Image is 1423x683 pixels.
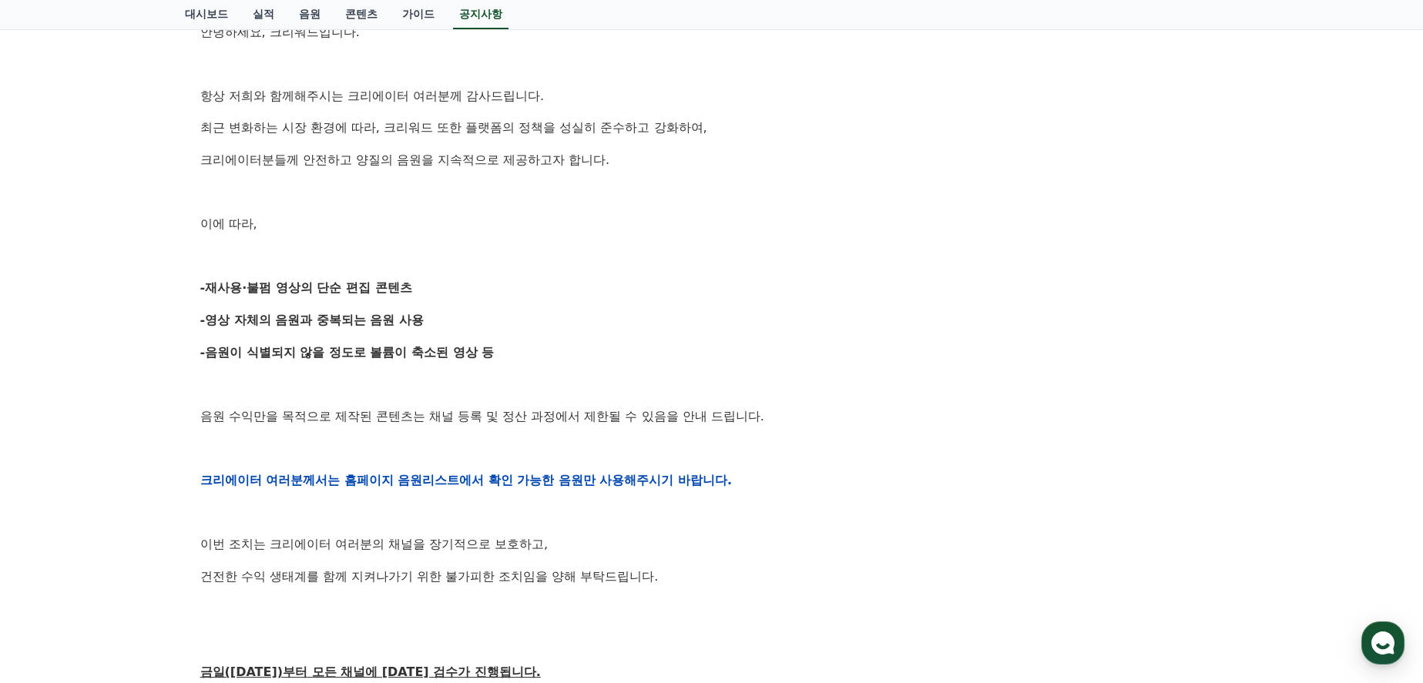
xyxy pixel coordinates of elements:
span: 대화 [141,512,159,524]
u: 금일([DATE])부터 모든 채널에 [DATE] 검수가 진행됩니다. [200,665,541,679]
a: 설정 [199,488,296,527]
span: 홈 [49,511,58,524]
p: 최근 변화하는 시장 환경에 따라, 크리워드 또한 플랫폼의 정책을 성실히 준수하고 강화하여, [200,118,1223,138]
p: 항상 저희와 함께해주시는 크리에이터 여러분께 감사드립니다. [200,86,1223,106]
p: 이에 따라, [200,214,1223,234]
p: 안녕하세요, 크리워드입니다. [200,22,1223,42]
a: 홈 [5,488,102,527]
strong: -재사용·불펌 영상의 단순 편집 콘텐츠 [200,280,412,295]
p: 음원 수익만을 목적으로 제작된 콘텐츠는 채널 등록 및 정산 과정에서 제한될 수 있음을 안내 드립니다. [200,407,1223,427]
span: 설정 [238,511,257,524]
strong: -음원이 식별되지 않을 정도로 볼륨이 축소된 영상 등 [200,345,495,360]
p: 이번 조치는 크리에이터 여러분의 채널을 장기적으로 보호하고, [200,534,1223,554]
p: 크리에이터분들께 안전하고 양질의 음원을 지속적으로 제공하고자 합니다. [200,150,1223,170]
strong: -영상 자체의 음원과 중복되는 음원 사용 [200,313,425,327]
p: 건전한 수익 생태계를 함께 지켜나가기 위한 불가피한 조치임을 양해 부탁드립니다. [200,567,1223,587]
a: 대화 [102,488,199,527]
strong: 크리에이터 여러분께서는 홈페이지 음원리스트에서 확인 가능한 음원만 사용해주시기 바랍니다. [200,473,733,487]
